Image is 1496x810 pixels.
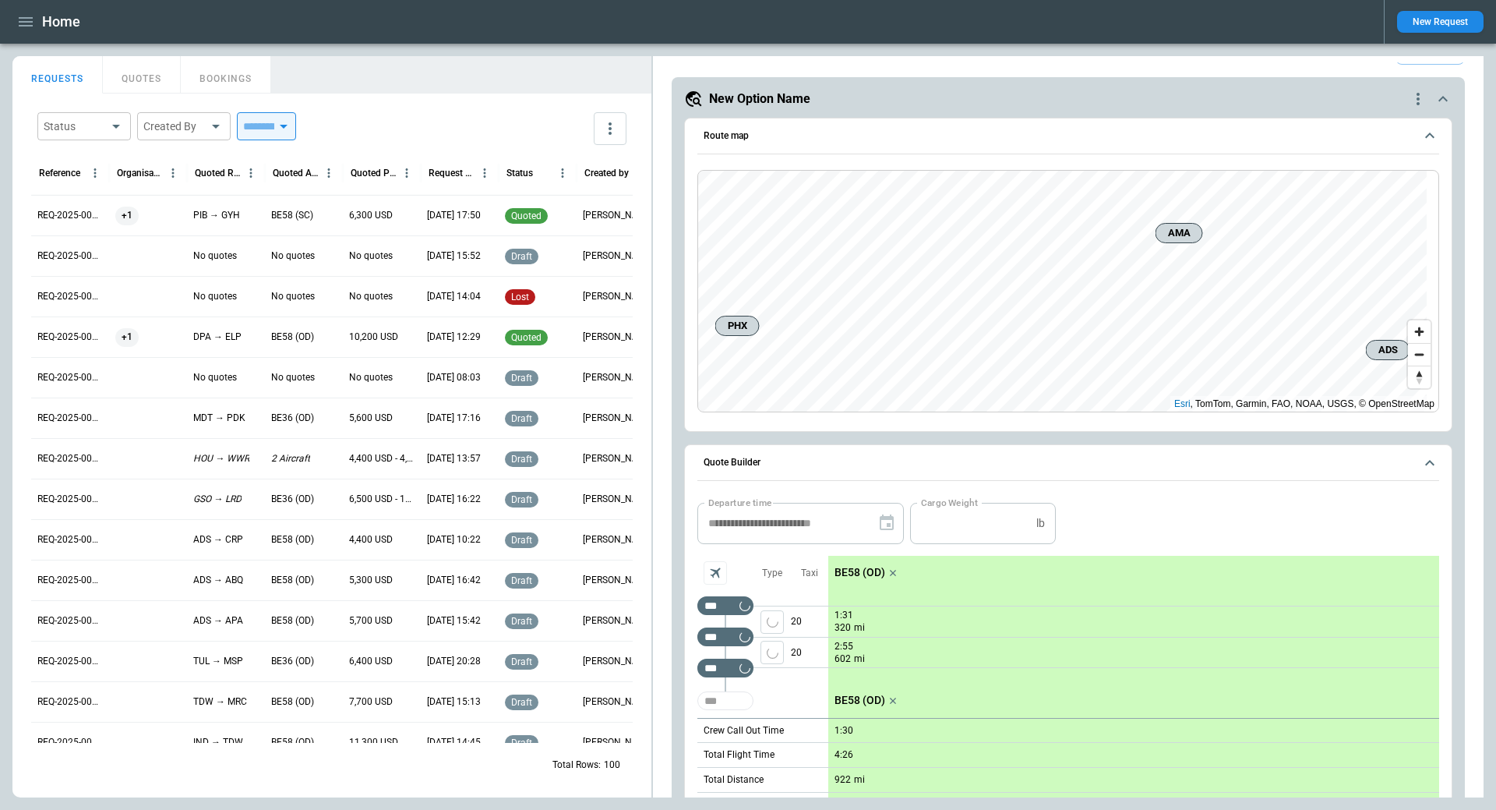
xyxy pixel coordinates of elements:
[271,533,314,546] p: BE58 (OD)
[834,653,851,666] p: 602
[349,574,393,587] p: 5,300 USD
[475,163,495,183] button: Request Created At (UTC-05:00) column menu
[193,695,247,709] p: TDW → MRC
[704,131,749,141] h6: Route map
[508,697,535,708] span: draft
[427,290,481,303] p: 08/22/2025 14:04
[427,614,481,628] p: 07/31/2025 15:42
[427,655,481,668] p: 07/28/2025 20:28
[349,331,398,344] p: 10,200 USD
[834,621,851,635] p: 320
[427,331,481,344] p: 08/22/2025 12:29
[193,249,237,263] p: No quotes
[271,209,313,222] p: BE58 (SC)
[195,168,241,179] div: Quoted Route
[508,535,535,546] span: draft
[506,168,533,179] div: Status
[193,614,243,628] p: ADS → APA
[37,249,103,263] p: REQ-2025-000257
[427,249,481,263] p: 08/22/2025 15:52
[349,412,393,425] p: 5,600 USD
[697,170,1439,413] div: Route map
[697,596,753,615] div: Too short
[834,725,853,737] p: 1:30
[854,621,865,635] p: mi
[349,493,415,506] p: 6,500 USD - 11,300 USD
[630,163,651,183] button: Created by column menu
[271,493,314,506] p: BE36 (OD)
[349,614,393,628] p: 5,700 USD
[583,655,648,668] p: George O'Bryan
[1163,225,1196,241] span: AMA
[791,638,828,667] p: 20
[1373,342,1403,358] span: ADS
[834,641,853,653] p: 2:55
[349,452,415,465] p: 4,400 USD - 4,900 USD
[429,168,475,179] div: Request Created At (UTC-05:00)
[271,655,314,668] p: BE36 (OD)
[697,628,753,646] div: Too short
[508,575,535,586] span: draft
[117,168,163,179] div: Organisation
[163,163,183,183] button: Organisation column menu
[37,655,103,668] p: REQ-2025-000247
[427,574,481,587] p: 07/31/2025 16:42
[427,493,481,506] p: 08/04/2025 16:22
[760,641,784,664] span: Type of sector
[193,371,237,384] p: No quotes
[37,452,103,465] p: REQ-2025-000252
[193,493,242,506] p: GSO → LRD
[508,454,535,465] span: draft
[37,209,103,222] p: REQ-2025-000258
[349,290,393,303] p: No quotes
[1174,396,1434,412] div: , TomTom, Garmin, FAO, NOAA, USGS, © OpenStreetMap
[834,610,853,621] p: 1:31
[427,209,481,222] p: 08/22/2025 17:50
[1409,90,1427,108] div: quote-option-actions
[319,163,339,183] button: Quoted Aircraft column menu
[834,566,885,579] p: BE58 (OD)
[552,163,573,183] button: Status column menu
[762,567,782,580] p: Type
[44,118,106,134] div: Status
[704,748,774,762] p: Total Flight Time
[349,209,393,222] p: 6,300 USD
[791,607,828,637] p: 20
[760,610,784,634] span: Type of sector
[1174,398,1191,409] a: Esri
[12,56,103,94] button: REQUESTS
[801,567,818,580] p: Taxi
[271,574,314,587] p: BE58 (OD)
[508,292,532,302] span: lost
[697,445,1439,481] button: Quote Builder
[834,694,885,707] p: BE58 (OD)
[271,290,315,303] p: No quotes
[698,171,1427,412] canvas: Map
[103,56,181,94] button: QUOTES
[37,574,103,587] p: REQ-2025-000249
[583,695,648,709] p: Allen Maki
[193,452,249,465] p: HOU → WWR
[193,209,240,222] p: PIB → GYH
[704,561,727,585] span: Aircraft selection
[708,496,772,509] label: Departure time
[427,371,481,384] p: 08/22/2025 08:03
[583,533,648,546] p: Cady Howell
[37,493,103,506] p: REQ-2025-000251
[193,290,237,303] p: No quotes
[508,251,535,262] span: draft
[1408,343,1431,366] button: Zoom out
[722,318,753,334] span: PHX
[834,774,851,786] p: 922
[193,574,243,587] p: ADS → ABQ
[351,168,397,179] div: Quoted Price
[37,614,103,628] p: REQ-2025-000248
[349,695,393,709] p: 7,700 USD
[921,496,978,509] label: Cargo Weight
[85,163,105,183] button: Reference column menu
[271,412,314,425] p: BE36 (OD)
[349,655,393,668] p: 6,400 USD
[704,458,760,468] h6: Quote Builder
[508,413,535,424] span: draft
[583,331,648,344] p: Ben Gundermann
